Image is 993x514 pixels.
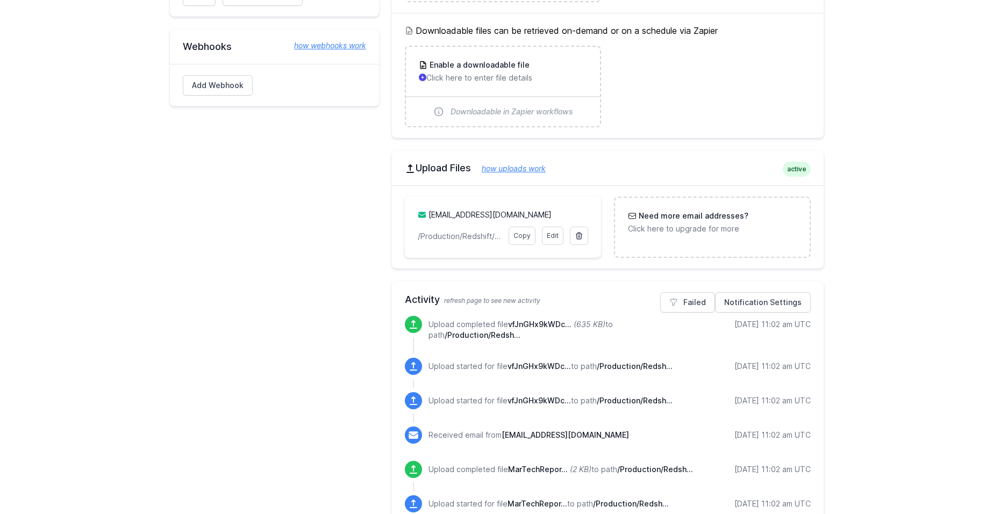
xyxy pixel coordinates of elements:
span: vfJnGHx9kWDcqRpm [508,361,571,371]
p: Upload started for file to path [428,395,673,406]
a: how webhooks work [283,40,366,51]
span: MarTechReportsAirship_2025-08-27T0401.zip [508,465,568,474]
i: (635 KB) [574,320,605,329]
p: Upload completed file to path [428,319,696,341]
span: refresh page to see new activity [444,296,540,305]
p: Received email from [428,430,629,440]
a: Need more email addresses? Click here to upgrade for more [615,198,809,247]
p: Upload started for file to path [428,361,673,372]
span: MarTechReportsAirship_2025-08-27T0401.zip [508,499,567,508]
span: /Production/Redshift/MartechReports [597,396,673,405]
div: [DATE] 11:02 am UTC [734,319,811,330]
p: Upload completed file to path [428,464,693,475]
span: vfJnGHx9kWDcqRpm [508,320,571,329]
span: /Production/Redshift/MartechReports [445,330,520,339]
div: [DATE] 11:02 am UTC [734,498,811,509]
a: Edit [542,227,563,245]
a: how uploads work [471,164,546,173]
div: [DATE] 11:02 am UTC [734,395,811,406]
h2: Webhooks [183,40,366,53]
span: active [783,162,811,177]
i: (2 KB) [570,465,591,474]
div: [DATE] 11:02 am UTC [734,430,811,440]
p: Click here to upgrade for more [628,223,796,234]
p: /Production/Redshift/MartechReports [418,231,502,242]
a: [EMAIL_ADDRESS][DOMAIN_NAME] [428,210,552,219]
span: [EMAIL_ADDRESS][DOMAIN_NAME] [502,430,629,439]
h2: Activity [405,292,811,307]
span: /Production/Redshift/MartechReports [597,361,673,371]
a: Copy [509,227,535,245]
span: /Production/Redshift/MartechReports [593,499,669,508]
h3: Enable a downloadable file [427,60,530,70]
a: Add Webhook [183,75,253,96]
div: [DATE] 11:02 am UTC [734,464,811,475]
p: Click here to enter file details [419,73,587,83]
iframe: Drift Widget Chat Controller [939,460,980,501]
a: Failed [660,292,715,313]
h3: Need more email addresses? [637,211,748,221]
h5: Downloadable files can be retrieved on-demand or on a schedule via Zapier [405,24,811,37]
p: Upload started for file to path [428,498,669,509]
div: [DATE] 11:02 am UTC [734,361,811,372]
span: Downloadable in Zapier workflows [451,106,573,117]
a: Notification Settings [715,292,811,313]
h2: Upload Files [405,162,811,175]
span: /Production/Redshift/MartechReports [617,465,693,474]
span: vfJnGHx9kWDcqRpm [508,396,571,405]
a: Enable a downloadable file Click here to enter file details Downloadable in Zapier workflows [406,47,600,126]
